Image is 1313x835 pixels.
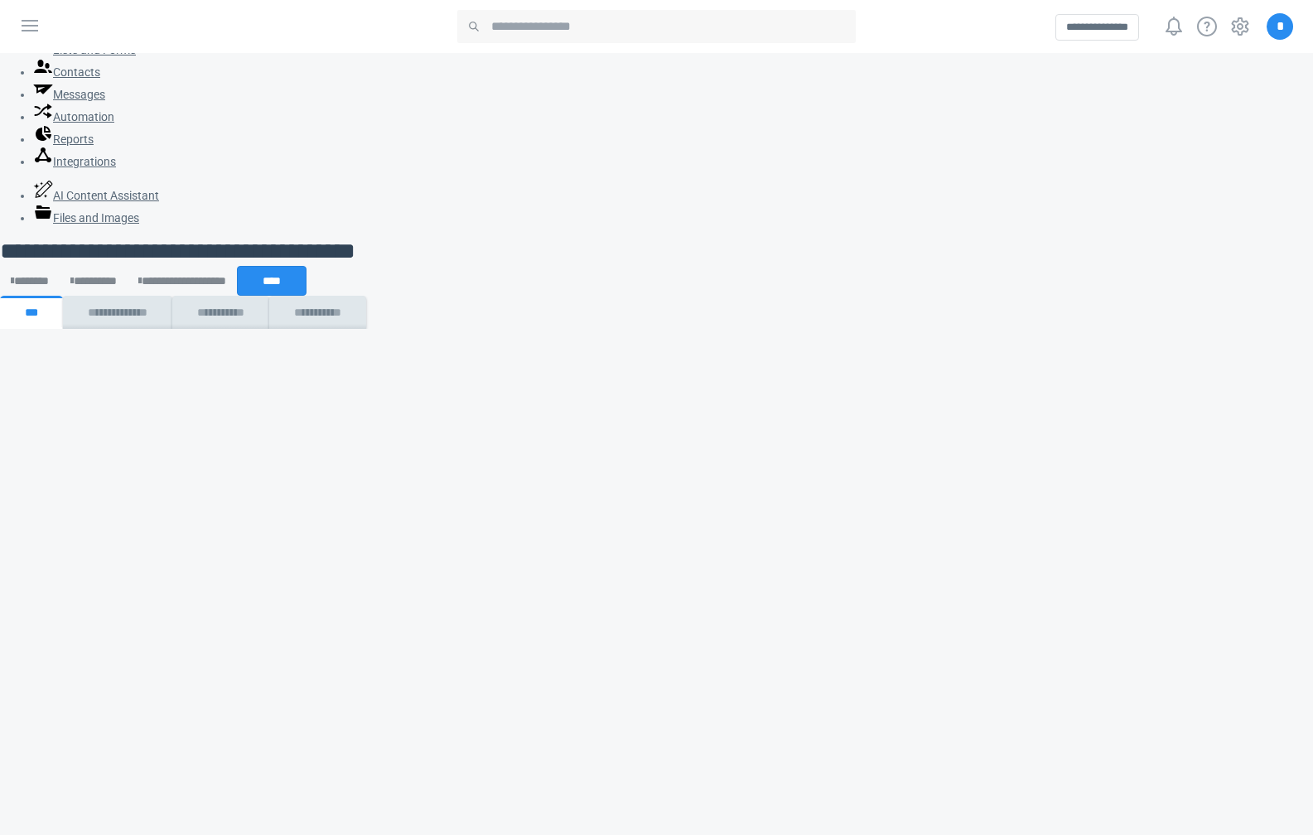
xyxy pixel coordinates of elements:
span: Integrations [53,155,116,168]
span: Messages [53,88,105,101]
span: Contacts [53,65,100,79]
span: Reports [53,133,94,146]
a: Reports [33,133,94,146]
a: Files and Images [33,211,139,224]
a: Integrations [33,155,116,168]
a: Messages [33,88,105,101]
a: Contacts [33,65,100,79]
span: Files and Images [53,211,139,224]
a: AI Content Assistant [33,189,159,202]
span: AI Content Assistant [53,189,159,202]
span: Automation [53,110,114,123]
a: Automation [33,110,114,123]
